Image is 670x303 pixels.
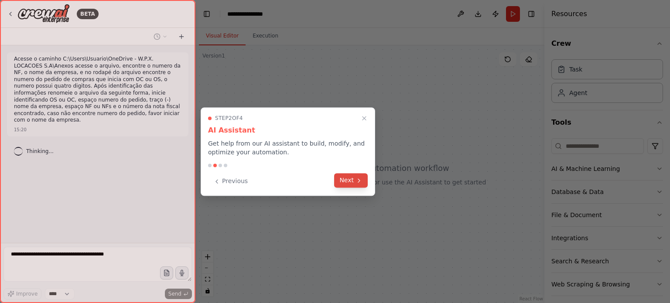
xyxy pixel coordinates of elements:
button: Next [334,173,368,187]
button: Previous [208,174,253,188]
button: Close walkthrough [359,113,369,123]
button: Hide left sidebar [201,8,213,20]
p: Get help from our AI assistant to build, modify, and optimize your automation. [208,139,368,157]
h3: AI Assistant [208,125,368,136]
span: Step 2 of 4 [215,115,243,122]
